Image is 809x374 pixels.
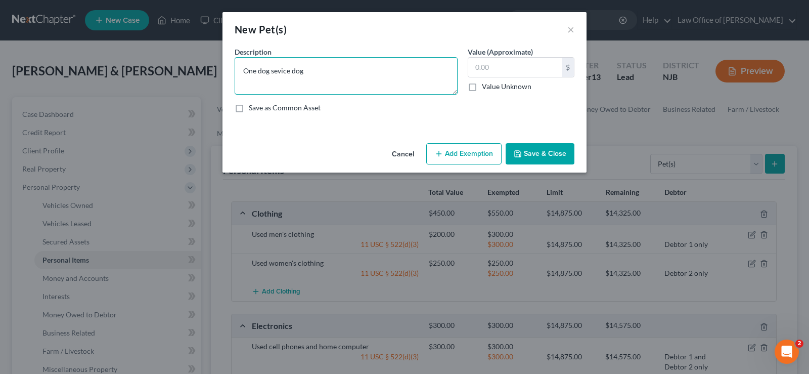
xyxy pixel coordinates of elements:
span: Description [235,48,272,56]
label: Value Unknown [482,81,531,92]
button: × [567,23,574,35]
div: New Pet(s) [235,22,287,36]
button: Save & Close [506,143,574,164]
iframe: Intercom live chat [775,340,799,364]
label: Value (Approximate) [468,47,533,57]
button: Add Exemption [426,143,502,164]
label: Save as Common Asset [249,103,321,113]
div: $ [562,58,574,77]
span: 2 [795,340,803,348]
button: Cancel [384,144,422,164]
input: 0.00 [468,58,562,77]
